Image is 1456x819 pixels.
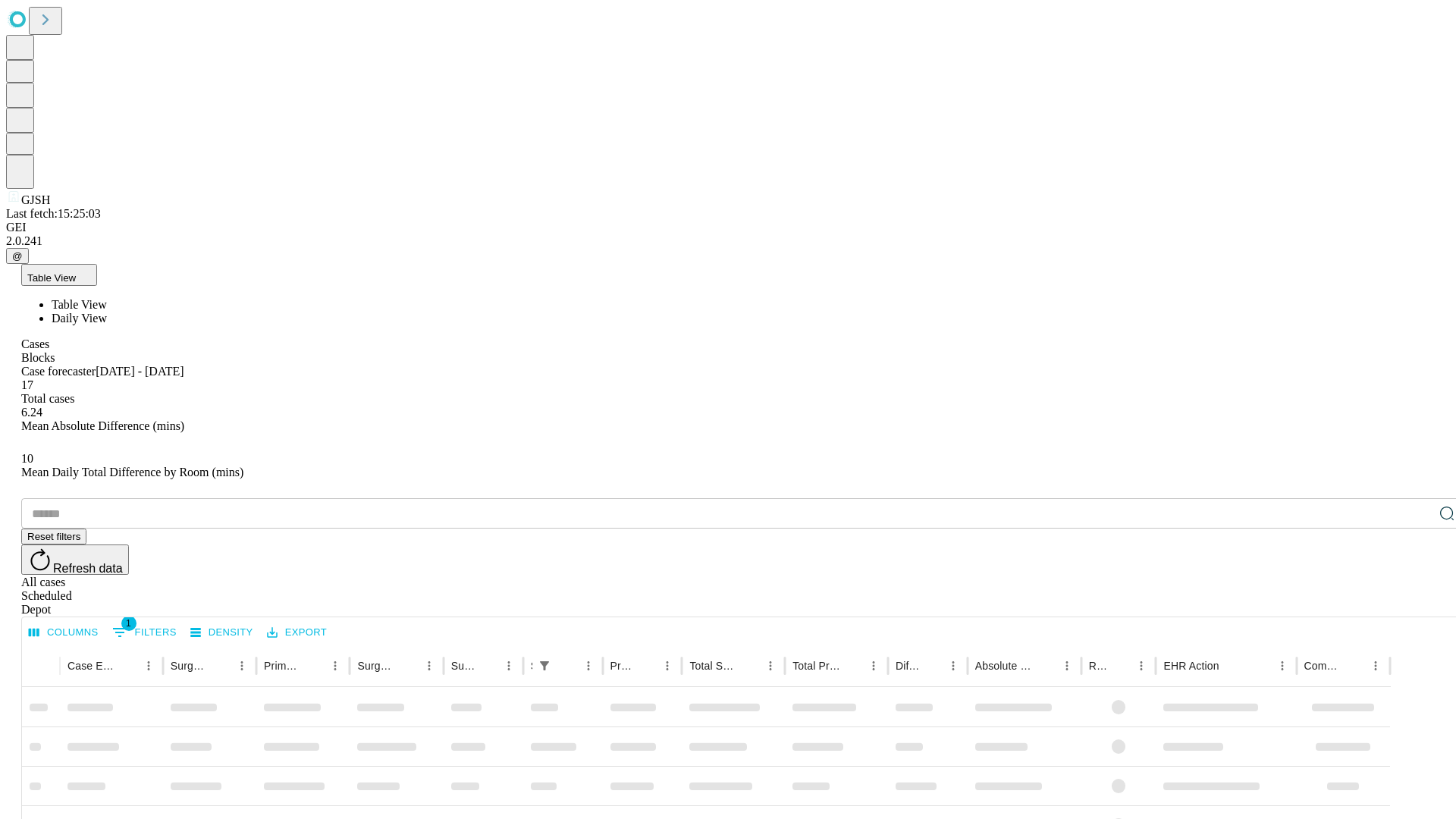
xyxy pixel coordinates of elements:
button: Menu [325,655,346,676]
div: GEI [6,221,1450,234]
span: @ [12,250,23,262]
button: Menu [1272,655,1293,676]
span: Case forecaster [21,365,96,378]
button: Menu [760,655,781,676]
span: Total cases [21,392,74,405]
button: Sort [1221,655,1242,676]
div: Total Predicted Duration [792,660,840,672]
span: Table View [52,298,107,311]
button: Sort [397,655,419,676]
span: Refresh data [53,562,123,575]
button: Menu [1131,655,1152,676]
button: Menu [657,655,678,676]
span: 17 [21,378,33,391]
button: Sort [842,655,863,676]
button: Show filters [108,620,180,645]
button: Menu [863,655,884,676]
button: Sort [1109,655,1131,676]
div: Surgery Name [357,660,395,672]
div: 2.0.241 [6,234,1450,248]
span: 10 [21,452,33,465]
button: @ [6,248,29,264]
span: [DATE] - [DATE] [96,365,184,378]
button: Sort [210,655,231,676]
div: Comments [1304,660,1342,672]
button: Menu [578,655,599,676]
button: Menu [231,655,253,676]
button: Sort [1035,655,1056,676]
button: Refresh data [21,544,129,575]
span: Reset filters [27,531,80,542]
button: Menu [943,655,964,676]
button: Menu [1365,655,1386,676]
div: Surgeon Name [171,660,209,672]
div: Resolved in EHR [1089,660,1109,672]
div: Absolute Difference [975,660,1034,672]
div: Primary Service [264,660,302,672]
div: Scheduled In Room Duration [531,660,532,672]
div: Case Epic Id [67,660,115,672]
button: Menu [498,655,519,676]
button: Reset filters [21,529,86,544]
button: Menu [138,655,159,676]
button: Density [187,621,257,645]
button: Sort [635,655,657,676]
span: GJSH [21,193,50,206]
div: EHR Action [1163,660,1219,672]
span: Daily View [52,312,107,325]
span: Table View [27,272,76,284]
div: 1 active filter [534,655,555,676]
span: Mean Daily Total Difference by Room (mins) [21,466,243,479]
button: Menu [1056,655,1078,676]
button: Sort [1344,655,1365,676]
button: Select columns [25,621,102,645]
button: Sort [117,655,138,676]
div: Difference [896,660,920,672]
button: Show filters [534,655,555,676]
span: Last fetch: 15:25:03 [6,207,101,220]
button: Sort [921,655,943,676]
button: Sort [739,655,760,676]
div: Predicted In Room Duration [610,660,635,672]
button: Table View [21,264,97,286]
button: Sort [557,655,578,676]
button: Sort [477,655,498,676]
button: Menu [419,655,440,676]
div: Surgery Date [451,660,475,672]
div: Total Scheduled Duration [689,660,737,672]
span: 1 [121,616,136,631]
button: Sort [303,655,325,676]
span: 6.24 [21,406,42,419]
button: Export [263,621,331,645]
span: Mean Absolute Difference (mins) [21,419,184,432]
